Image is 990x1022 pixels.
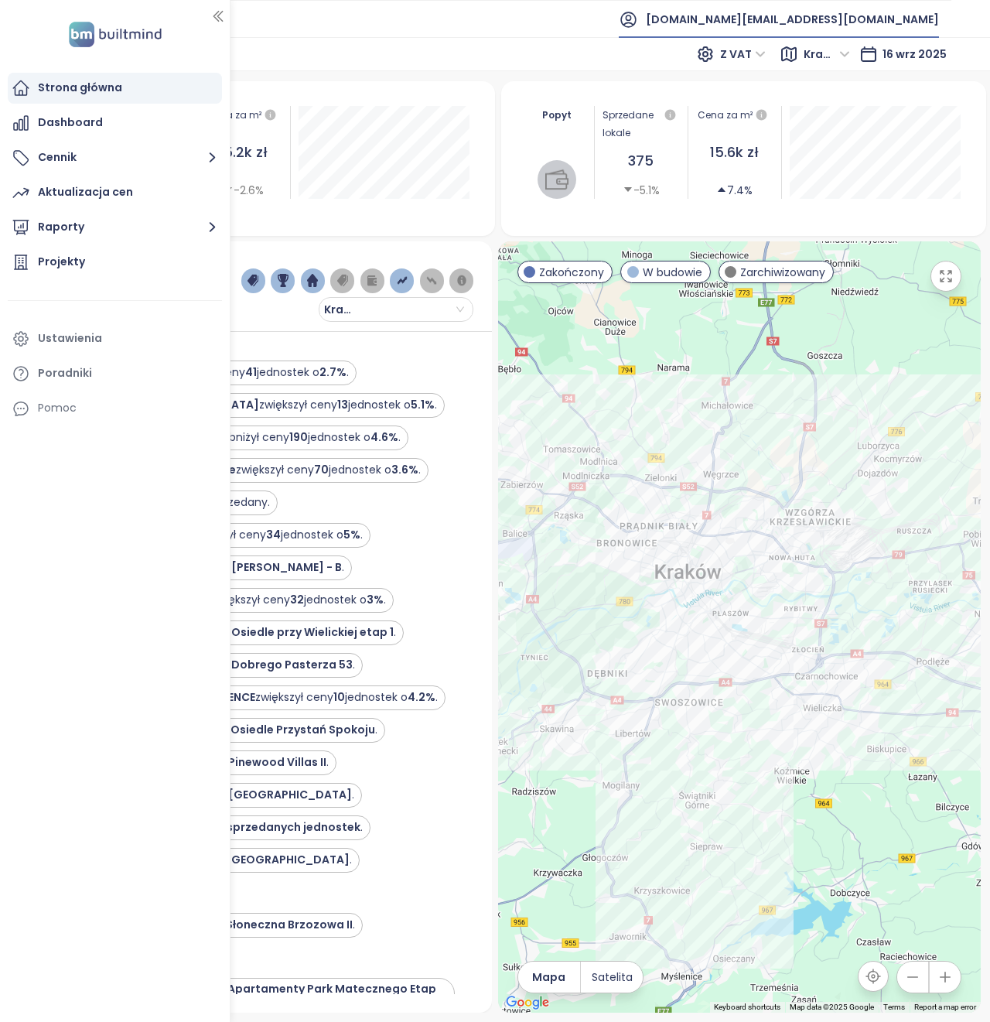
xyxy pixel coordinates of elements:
[8,212,222,243] button: Raporty
[716,182,753,199] div: 7.4%
[103,689,438,706] div: Projekt zwiększył ceny jednostek o .
[290,592,304,607] strong: 32
[228,787,352,802] strong: [GEOGRAPHIC_DATA]
[527,106,587,124] div: Popyt
[99,397,437,413] div: Projekt zwiększył ceny jednostek o .
[99,429,401,446] div: obniżył ceny jednostek o .
[545,168,568,191] img: wallet
[228,754,326,770] strong: Pinewood Villas II
[103,592,386,608] div: Projekt zwiększył ceny jednostek o .
[367,274,377,288] img: wallet-dark-grey.png
[883,1003,905,1011] a: Terms (opens in new tab)
[882,46,947,62] span: 16 wrz 2025
[518,962,580,993] button: Mapa
[716,184,727,195] span: caret-up
[646,1,939,38] span: [DOMAIN_NAME][EMAIL_ADDRESS][DOMAIN_NAME]
[97,462,421,478] div: Projekt zwiększył ceny jednostek o .
[99,981,436,1013] strong: Apartamenty Park Matecznego Etap 2
[790,1003,874,1011] span: Map data ©2025 Google
[38,113,103,132] div: Dashboard
[426,274,437,288] img: price-decreases.png
[99,981,447,1013] div: Dodaliśmy nowy projekt .
[38,183,133,202] div: Aktualizacja cen
[502,993,553,1013] a: Open this area in Google Maps (opens a new window)
[391,462,418,477] strong: 3.6%
[324,298,370,321] span: Krakow
[502,993,553,1013] img: Google
[370,429,398,445] strong: 4.6%
[337,274,348,288] img: price-tag-grey.png
[203,819,360,835] strong: 375 sprzedanych jednostek
[623,182,660,199] div: -5.1%
[289,429,308,445] strong: 190
[8,177,222,208] a: Aktualizacja cen
[456,274,467,288] img: information-circle.png
[914,1003,976,1011] a: Report a map error
[740,264,825,281] span: Zarchiwizowany
[266,527,281,542] strong: 34
[314,462,329,477] strong: 70
[581,962,643,993] button: Satelita
[408,689,435,705] strong: 4.2%
[8,142,222,173] button: Cennik
[804,43,850,66] span: Krakow
[278,274,288,288] img: trophy-dark-blue.png
[643,264,702,281] span: W budowie
[532,969,565,986] span: Mapa
[714,1002,780,1013] button: Keyboard shortcuts
[226,917,353,932] strong: Słoneczna Brzozowa II
[307,274,318,288] img: home-dark-blue.png
[231,657,353,672] strong: Dobrego Pasterza 53
[64,19,166,50] img: logo
[205,142,282,163] div: 15.2k zł
[8,393,222,424] div: Pomoc
[720,43,766,66] span: Z VAT
[696,106,773,125] div: Cena za m²
[102,722,377,738] div: Dodaliśmy nowy projekt .
[247,274,258,288] img: price-tag-dark-blue.png
[8,73,222,104] a: Strona główna
[333,689,345,705] strong: 10
[223,182,264,199] div: -2.6%
[8,323,222,354] a: Ustawienia
[8,247,222,278] a: Projekty
[367,592,384,607] strong: 3%
[226,852,350,867] strong: [GEOGRAPHIC_DATA]
[343,527,360,542] strong: 5%
[337,397,348,412] strong: 13
[8,358,222,389] a: Poradniki
[231,559,342,575] strong: [PERSON_NAME] - B
[603,106,680,142] div: Sprzedane lokale
[397,274,408,288] img: price-increases.png
[8,108,222,138] a: Dashboard
[207,106,261,125] div: Cena za m²
[38,398,77,418] div: Pomoc
[38,78,122,97] div: Strona główna
[623,184,633,195] span: caret-down
[696,142,773,163] div: 15.6k zł
[245,364,257,380] strong: 41
[231,624,394,640] strong: Osiedle przy Wielickiej etap 1
[103,624,396,641] div: Dodaliśmy nowy projekt .
[38,364,92,383] div: Poradniki
[592,969,633,986] span: Satelita
[38,252,85,272] div: Projekty
[319,364,346,380] strong: 2.7%
[38,329,102,348] div: Ustawienia
[539,264,604,281] span: Zakończony
[603,150,680,172] div: 375
[230,722,375,737] strong: Osiedle Przystań Spokoju
[411,397,435,412] strong: 5.1%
